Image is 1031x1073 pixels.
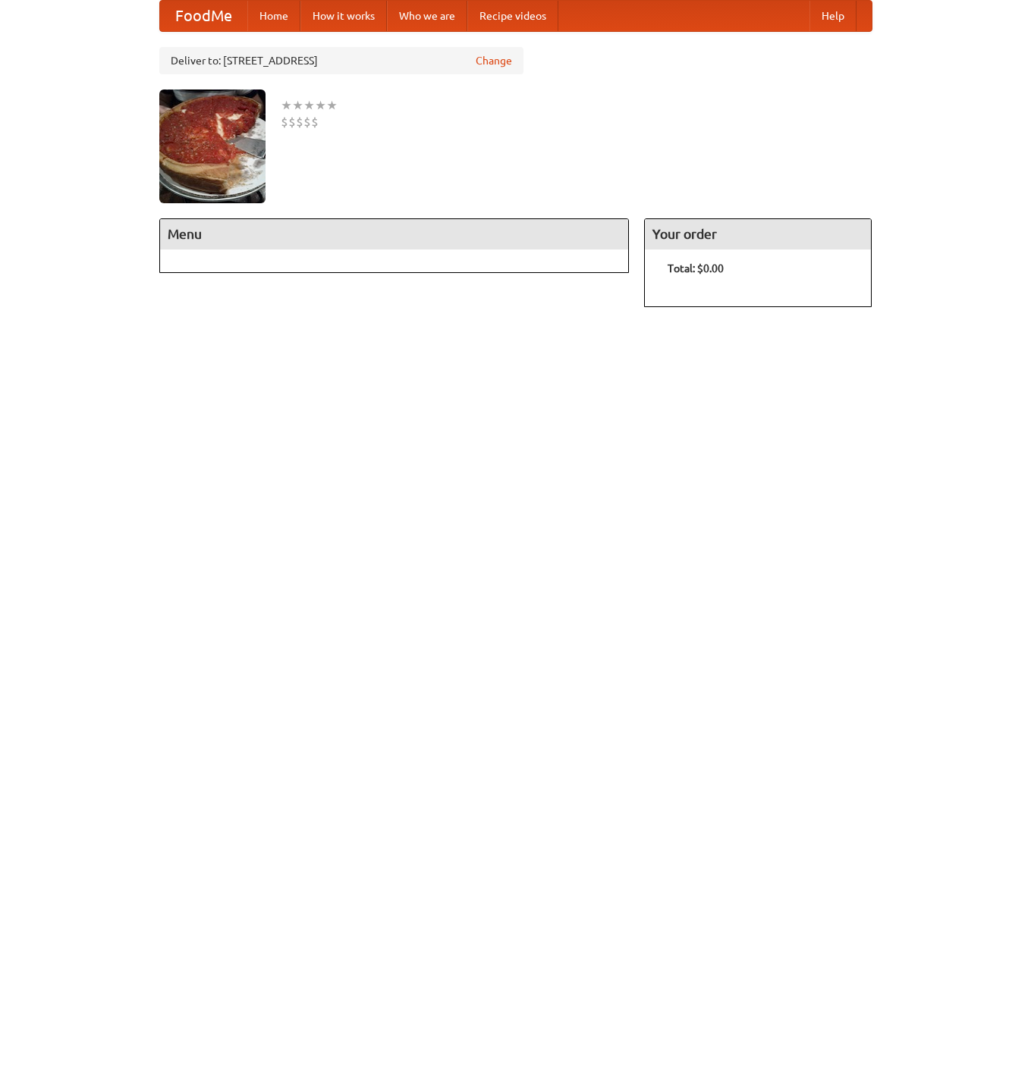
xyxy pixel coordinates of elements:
a: FoodMe [160,1,247,31]
div: Deliver to: [STREET_ADDRESS] [159,47,523,74]
a: Who we are [387,1,467,31]
li: ★ [315,97,326,114]
li: $ [303,114,311,130]
li: ★ [281,97,292,114]
li: ★ [326,97,338,114]
li: $ [288,114,296,130]
a: Home [247,1,300,31]
li: $ [281,114,288,130]
h4: Menu [160,219,629,249]
a: Help [809,1,857,31]
a: Recipe videos [467,1,558,31]
h4: Your order [645,219,871,249]
li: ★ [303,97,315,114]
img: angular.jpg [159,89,266,203]
a: Change [476,53,512,68]
a: How it works [300,1,387,31]
li: $ [296,114,303,130]
li: ★ [292,97,303,114]
li: $ [311,114,319,130]
b: Total: $0.00 [668,262,724,275]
